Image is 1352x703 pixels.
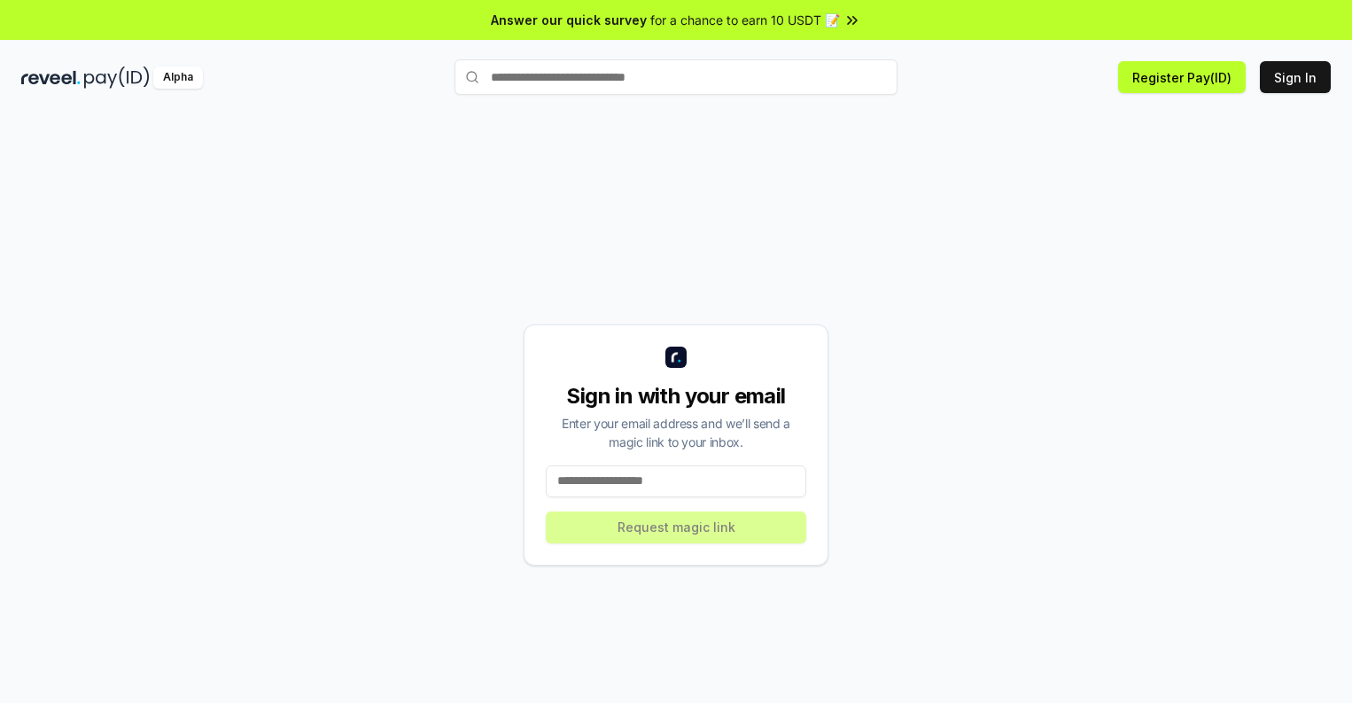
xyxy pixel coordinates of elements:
div: Sign in with your email [546,382,806,410]
button: Register Pay(ID) [1118,61,1246,93]
button: Sign In [1260,61,1331,93]
img: pay_id [84,66,150,89]
div: Alpha [153,66,203,89]
span: for a chance to earn 10 USDT 📝 [650,11,840,29]
div: Enter your email address and we’ll send a magic link to your inbox. [546,414,806,451]
span: Answer our quick survey [491,11,647,29]
img: reveel_dark [21,66,81,89]
img: logo_small [665,347,687,368]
